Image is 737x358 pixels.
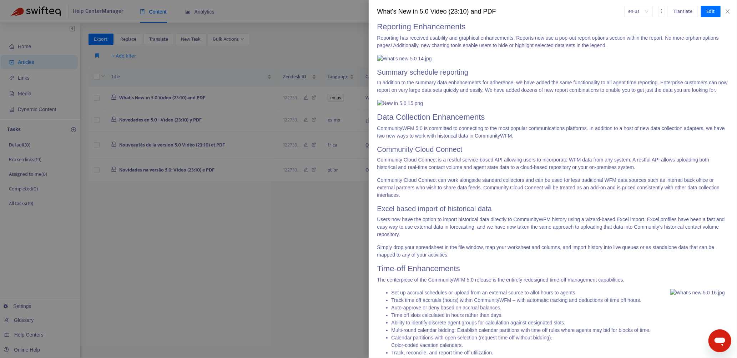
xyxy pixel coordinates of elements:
span: Edit [707,8,715,15]
li: Track time off accruals (hours) within CommunityWFM – with automatic tracking and deductions of t... [392,297,729,304]
h2: Excel based import of historical data [377,204,729,213]
iframe: Button to launch messaging window [708,329,731,352]
p: CommunityWFM 5.0 is committed to connecting to the most popular communications platforms. In addi... [377,125,729,140]
h1: Time-off Enhancements [377,264,729,273]
li: Calendar partitions with open selection (request time off without bidding). Color-coded vacation ... [392,334,729,349]
span: more [659,9,664,14]
button: Translate [668,6,698,17]
p: Simply drop your spreadsheet in the file window, map your worksheet and columns, and import histo... [377,244,729,259]
img: What's new 5.0 16.jpg [670,289,725,297]
li: Time off slots calculated in hours rather than days. [392,312,729,319]
p: Users now have the option to import historical data directly to CommunityWFM history using a wiza... [377,216,729,238]
p: Reporting has received usability and graphical enhancements. Reports now use a pop-out report opt... [377,34,729,49]
span: close [725,9,731,14]
button: Close [723,8,733,15]
li: Set up accrual schedules or upload from an external source to allot hours to agents. [392,289,729,297]
li: Auto-approve or deny based on accrual balances. [392,304,729,312]
div: What's New in 5.0 Video (23:10) and PDF [377,7,624,16]
li: Track, reconcile, and report time off utilization. [392,349,729,357]
img: What's new 5.0 14.jpg [377,55,432,63]
h1: Reporting Enhancements [377,22,729,31]
h1: Data Collection Enhancements [377,113,729,122]
p: Community Cloud Connect is a restful service-based API allowing users to incorporate WFM data fro... [377,156,729,171]
p: In addition to the summary data enhancements for adherence, we have added the same functionality ... [377,79,729,94]
p: The centerpiece of the CommunityWFM 5.0 release is the entirely redesigned time-off management ca... [377,276,729,284]
li: Ability to identify discrete agent groups for calculation against designated slots. [392,319,729,327]
span: en-us [629,6,648,17]
p: Community Cloud Connect can work alongside standard collectors and can be used for less tradition... [377,176,729,199]
span: Translate [673,8,692,15]
h2: Summary schedule reporting [377,68,729,76]
li: Multi-round calendar bidding: Establish calendar partitions with time off rules where agents may ... [392,327,729,334]
button: Edit [701,6,721,17]
button: more [658,6,665,17]
h2: Community Cloud Connect [377,145,729,154]
img: New in 5.0 15.png [377,100,423,107]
